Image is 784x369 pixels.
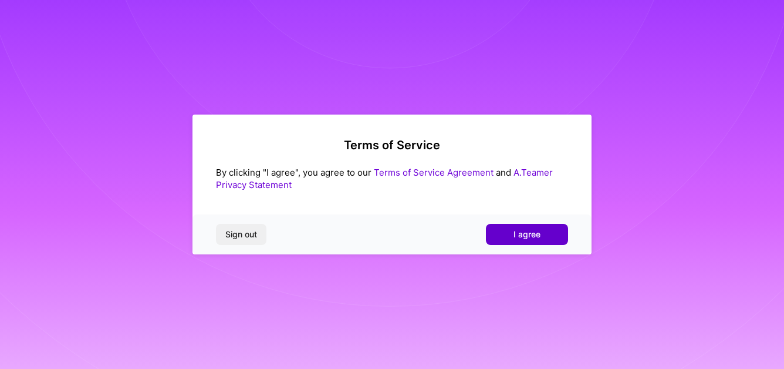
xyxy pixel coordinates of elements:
button: I agree [486,224,568,245]
h2: Terms of Service [216,138,568,152]
span: Sign out [225,229,257,240]
a: Terms of Service Agreement [374,167,494,178]
div: By clicking "I agree", you agree to our and [216,166,568,191]
span: I agree [513,229,540,240]
button: Sign out [216,224,266,245]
